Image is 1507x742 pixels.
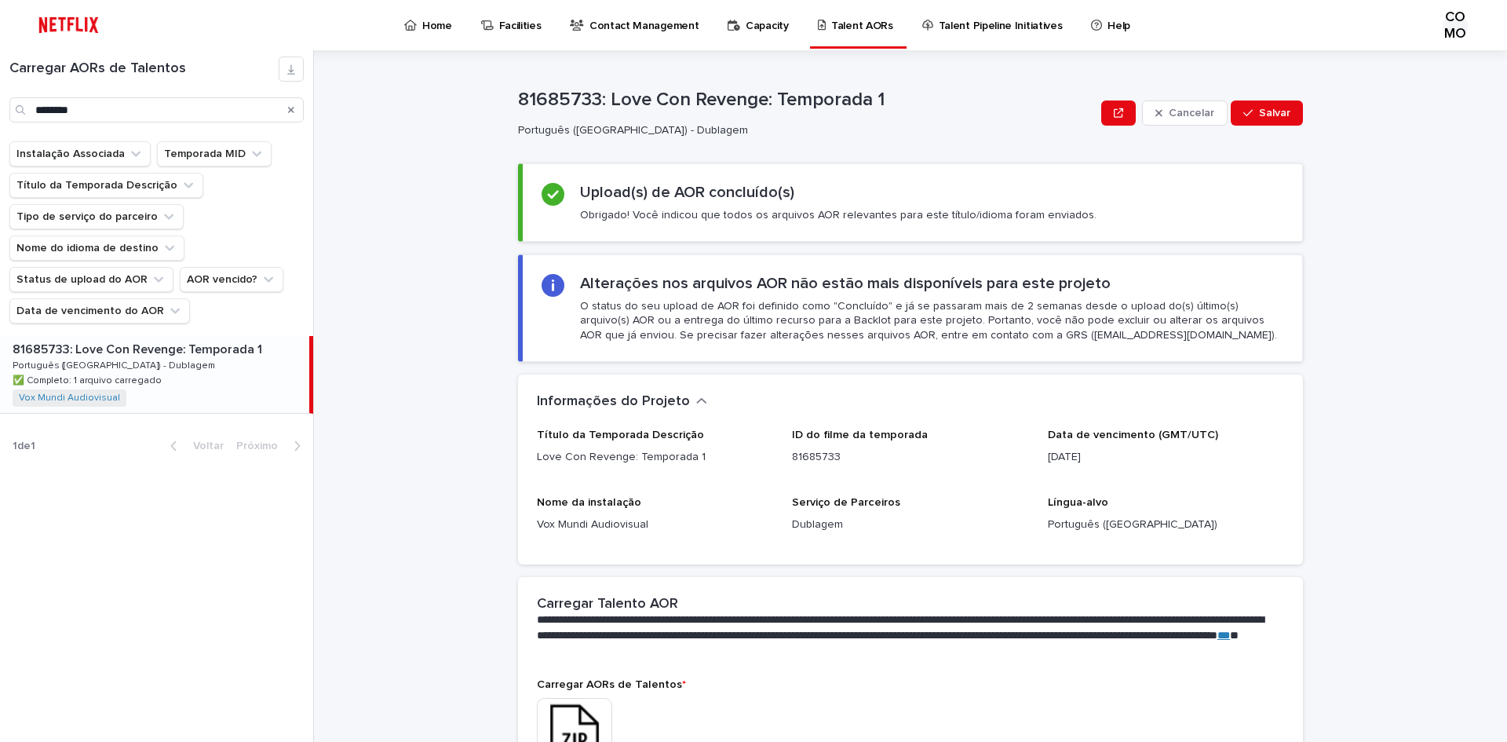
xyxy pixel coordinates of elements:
font: ID do filme da temporada [792,429,928,440]
button: Tipo de serviço do parceiro [9,204,184,229]
button: AOR vencido? [180,267,283,292]
button: Cancelar [1142,101,1228,126]
font: Carregar Talento AOR [537,597,678,611]
font: Cancelar [1169,108,1214,119]
font: Português ([GEOGRAPHIC_DATA]) [1048,519,1217,530]
button: Status de upload do AOR [9,267,173,292]
font: [DATE] [1048,451,1081,462]
font: Dublagem [792,519,843,530]
font: 81685733: Love Con Revenge: Temporada 1 [13,343,262,356]
font: 81685733 [792,451,841,462]
font: Vox Mundi Audiovisual [537,519,648,530]
button: Título da Temporada Descrição [9,173,203,198]
button: Data de vencimento do AOR [9,298,190,323]
font: Alterações nos arquivos AOR não estão mais disponíveis para este projeto [580,276,1111,291]
font: COMO [1444,10,1465,42]
button: Salvar [1231,101,1303,126]
font: Upload(s) de AOR concluído(s) [580,185,794,200]
font: Próximo [236,440,278,451]
font: Carregar AORs de Talentos [9,61,186,75]
font: Serviço de Parceiros [792,497,900,508]
font: 1 [13,440,17,451]
input: Procurar [9,97,304,122]
font: Vox Mundi Audiovisual [19,393,120,403]
font: Informações do Projeto [537,394,690,408]
button: Próximo [230,439,313,453]
font: Carregar AORs de Talentos [537,679,682,690]
font: Nome da instalação [537,497,641,508]
font: Português ([GEOGRAPHIC_DATA]) - Dublagem [13,361,215,371]
font: 1 [31,440,35,451]
font: Salvar [1259,108,1290,119]
font: O status do seu upload de AOR foi definido como "Concluído" e já se passaram mais de 2 semanas de... [580,301,1277,340]
button: Voltar [158,439,230,453]
a: Vox Mundi Audiovisual [19,393,120,404]
img: ifQbXi3ZQGMSEF7WDB7W [31,9,106,41]
font: 81685733: Love Con Revenge: Temporada 1 [518,90,885,109]
font: ✅ Completo: 1 arquivo carregado [13,376,162,386]
button: Nome do idioma de destino [9,236,184,261]
font: Data de vencimento (GMT/UTC) [1048,429,1218,440]
font: Voltar [193,440,224,451]
font: Português ([GEOGRAPHIC_DATA]) - Dublagem [518,125,748,136]
font: Título da Temporada Descrição [537,429,704,440]
button: Instalação Associada [9,141,151,166]
font: Obrigado! Você indicou que todos os arquivos AOR relevantes para este título/idioma foram enviados. [580,210,1096,221]
button: Temporada MID [157,141,272,166]
font: Língua-alvo [1048,497,1108,508]
button: Informações do Projeto [537,393,707,411]
font: Love Con Revenge: Temporada 1 [537,451,706,462]
font: de [17,440,31,451]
